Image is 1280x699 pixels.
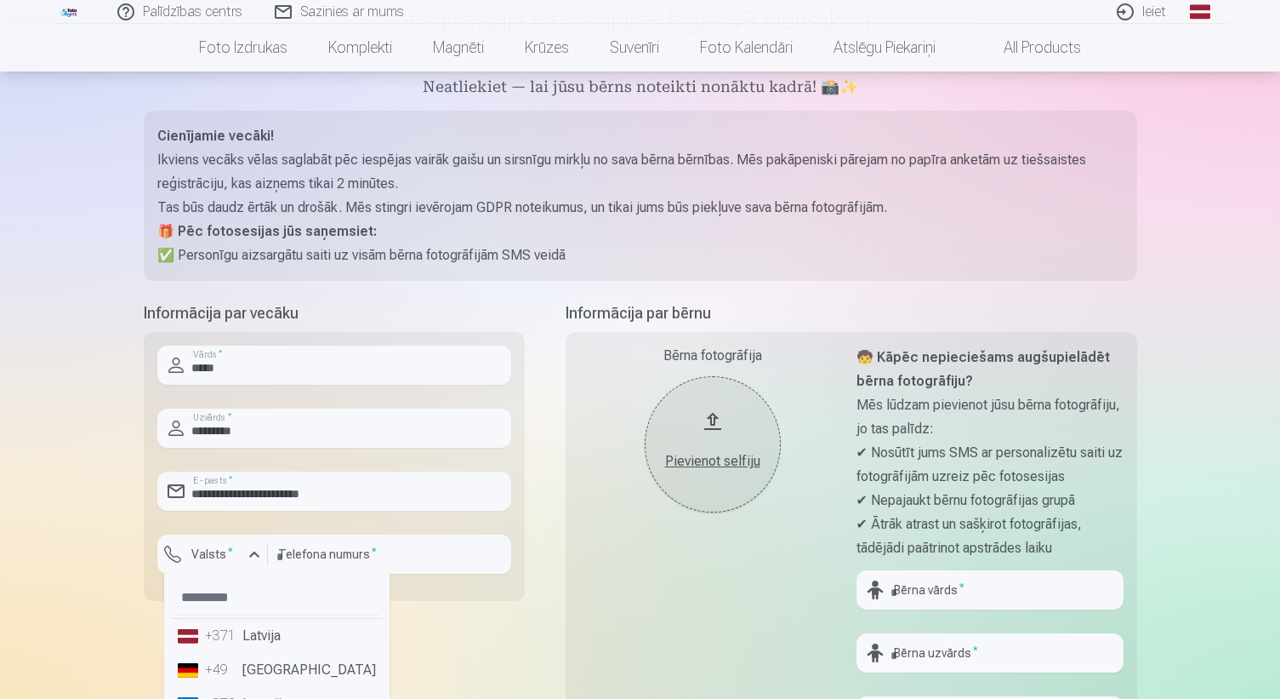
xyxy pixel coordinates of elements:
a: Komplekti [308,24,412,72]
button: Valsts* [157,535,268,574]
li: [GEOGRAPHIC_DATA] [171,653,383,687]
strong: 🧒 Kāpēc nepieciešams augšupielādēt bērna fotogrāfiju? [856,349,1110,389]
p: ✔ Ātrāk atrast un sašķirot fotogrāfijas, tādējādi paātrinot apstrādes laiku [856,513,1124,560]
a: Atslēgu piekariņi [813,24,956,72]
h5: Informācija par bērnu [566,301,1137,325]
a: Foto kalendāri [680,24,813,72]
div: Pievienot selfiju [662,451,764,472]
strong: Cienījamie vecāki! [157,128,274,144]
div: +371 [205,626,239,646]
a: Magnēti [412,24,504,72]
a: All products [956,24,1101,72]
a: Suvenīri [589,24,680,72]
p: ✅ Personīgu aizsargātu saiti uz visām bērna fotogrāfijām SMS veidā [157,244,1124,267]
p: Ikviens vecāks vēlas saglabāt pēc iespējas vairāk gaišu un sirsnīgu mirkļu no sava bērna bērnības... [157,148,1124,196]
strong: 🎁 Pēc fotosesijas jūs saņemsiet: [157,223,377,239]
li: Latvija [171,619,383,653]
a: Foto izdrukas [179,24,308,72]
h5: Informācija par vecāku [144,301,525,325]
p: Tas būs daudz ērtāk un drošāk. Mēs stingri ievērojam GDPR noteikumus, un tikai jums būs piekļuve ... [157,196,1124,220]
img: /fa1 [60,7,79,17]
a: Krūzes [504,24,589,72]
button: Pievienot selfiju [645,376,781,513]
p: Mēs lūdzam pievienot jūsu bērna fotogrāfiju, jo tas palīdz: [856,393,1124,441]
p: ✔ Nepajaukt bērnu fotogrāfijas grupā [856,489,1124,513]
div: +49 [205,660,239,680]
p: ✔ Nosūtīt jums SMS ar personalizētu saiti uz fotogrāfijām uzreiz pēc fotosesijas [856,441,1124,489]
h5: Neatliekiet — lai jūsu bērns noteikti nonāktu kadrā! 📸✨ [144,77,1137,100]
label: Valsts [185,546,240,563]
div: Bērna fotogrāfija [579,346,846,366]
